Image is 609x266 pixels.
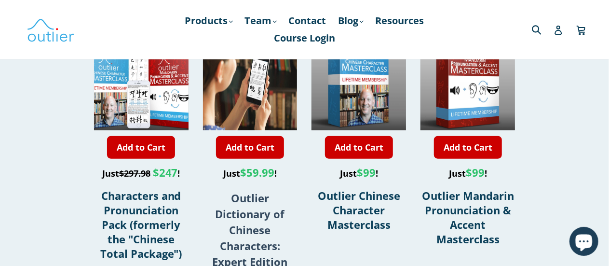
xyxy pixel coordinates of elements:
span: $59.99 [240,165,274,180]
a: Course Login [269,29,340,47]
input: Search [529,19,556,39]
a: Products [180,12,238,29]
span: $99 [466,165,485,180]
a: Characters and Pronunciation Pack (formerly the "Chinese Total Package") [100,188,182,261]
a: Contact [284,12,331,29]
a: Add to Cart [325,136,393,159]
s: $297.98 [119,168,150,179]
a: Blog [334,12,368,29]
a: Add to Cart [434,136,502,159]
a: Outlier Mandarin Pronunciation & Accent Masterclass [422,188,514,246]
a: Resources [371,12,429,29]
a: Add to Cart [216,136,284,159]
span: Just ! [223,168,277,179]
span: $99 [357,165,376,180]
a: Team [240,12,282,29]
span: Just ! [102,168,180,179]
img: Outlier Linguistics [27,15,75,43]
span: $247 [153,165,178,180]
span: Just ! [340,168,378,179]
inbox-online-store-chat: Shopify online store chat [567,227,601,258]
a: Outlier Chinese Character Masterclass [318,188,400,232]
a: Add to Cart [107,136,175,159]
span: Just ! [449,168,487,179]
